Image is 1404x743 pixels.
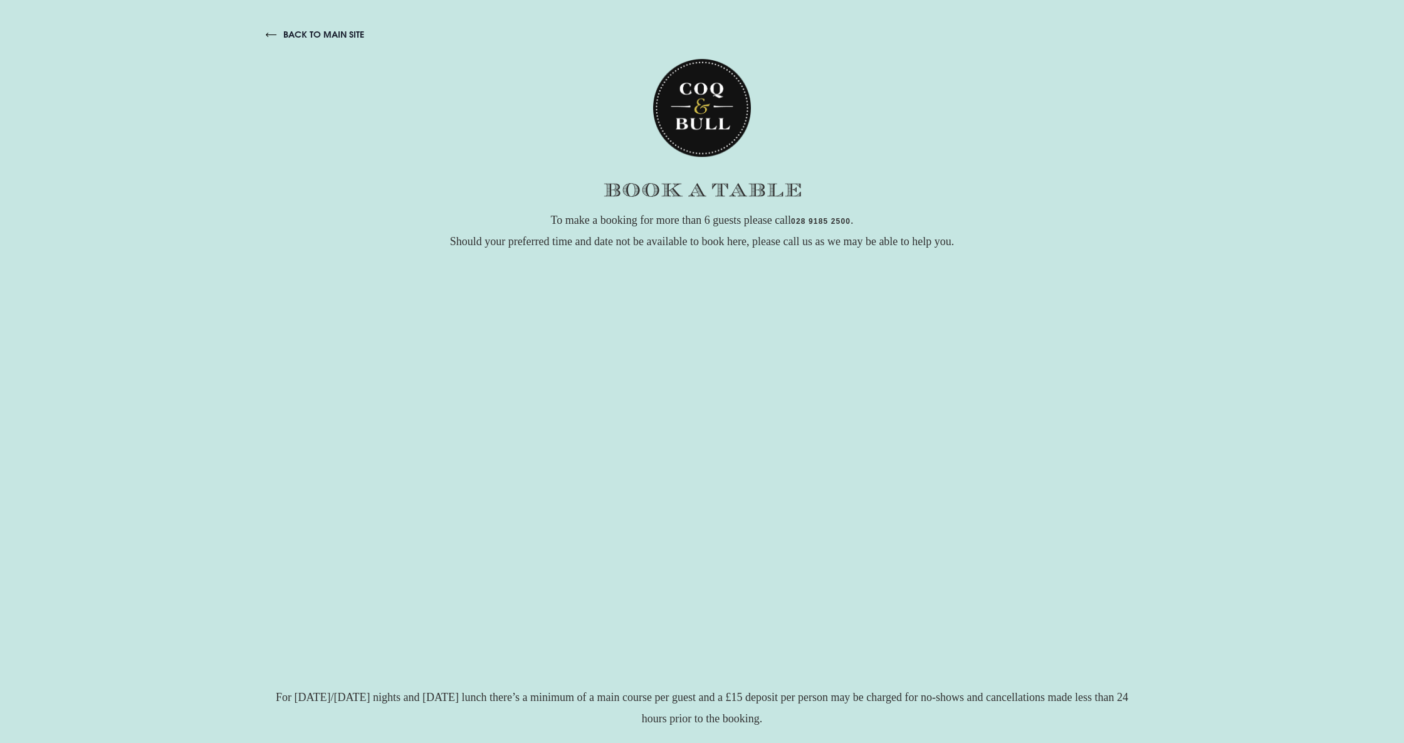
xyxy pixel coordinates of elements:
p: For [DATE]/[DATE] nights and [DATE] lunch there’s a minimum of a main course per guest and a £15 ... [263,687,1141,729]
img: Book a table [604,183,801,197]
a: back to main site [266,29,364,40]
p: To make a booking for more than 6 guests please call . Should your preferred time and date not be... [263,209,1141,252]
a: 028 9185 2500 [791,217,851,227]
img: Coq & Bull [653,59,751,157]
